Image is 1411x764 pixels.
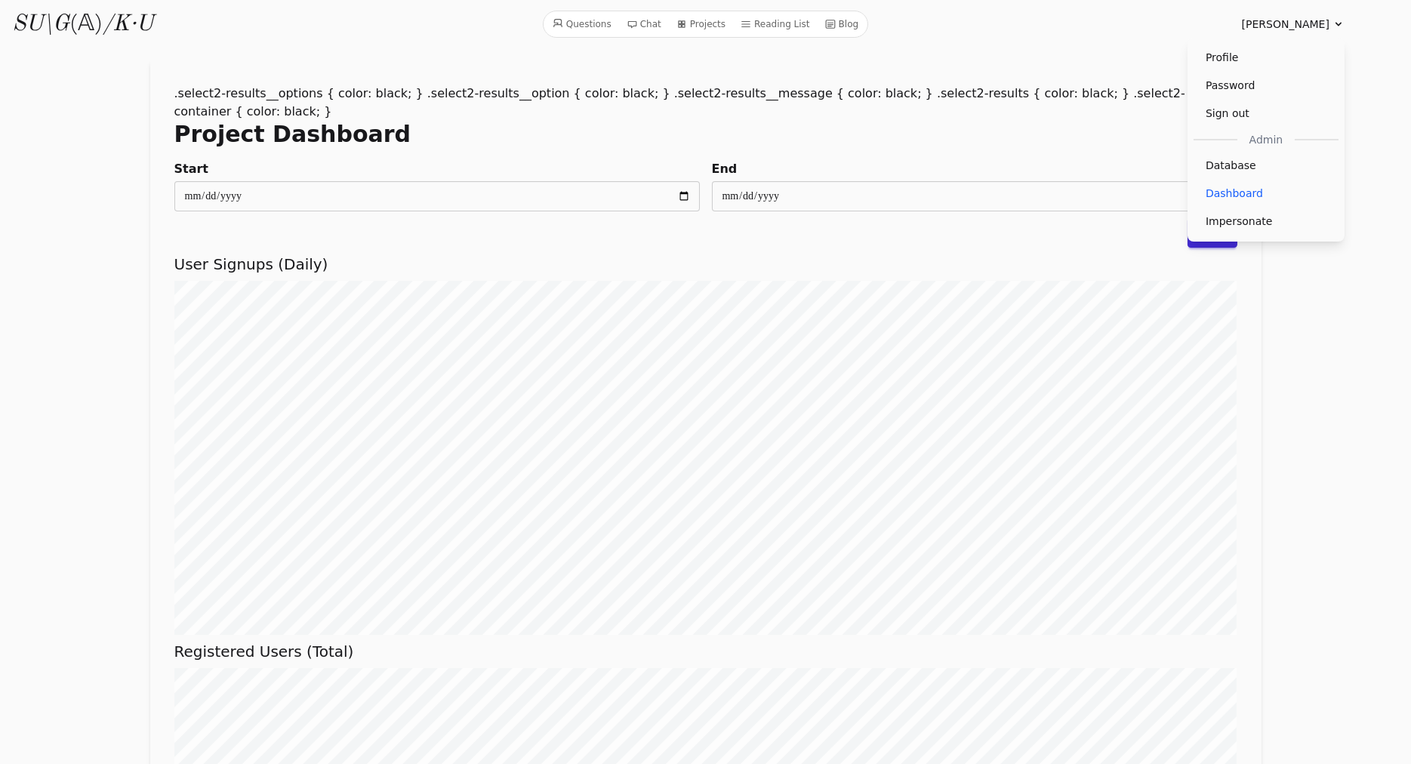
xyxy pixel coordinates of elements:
label: Start [174,160,700,178]
a: Chat [621,14,667,34]
i: SU\G [12,13,69,35]
a: Projects [670,14,732,34]
a: Sign out [1194,100,1339,128]
a: Questions [547,14,618,34]
h1: Project Dashboard [174,121,1237,148]
a: Reading List [735,14,816,34]
i: /K·U [103,13,153,35]
a: Database [1194,152,1339,180]
label: End [712,160,1237,178]
div: User Signups (Daily) [174,254,1237,635]
a: Password [1194,72,1339,100]
a: SU\G(𝔸)/K·U [12,11,153,38]
a: Dashboard [1194,180,1339,208]
a: Blog [819,14,865,34]
a: Impersonate [1194,208,1339,236]
span: [PERSON_NAME] [1242,17,1329,32]
summary: [PERSON_NAME] [1242,17,1345,32]
a: Profile [1194,44,1339,72]
div: Admin [1194,134,1339,146]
